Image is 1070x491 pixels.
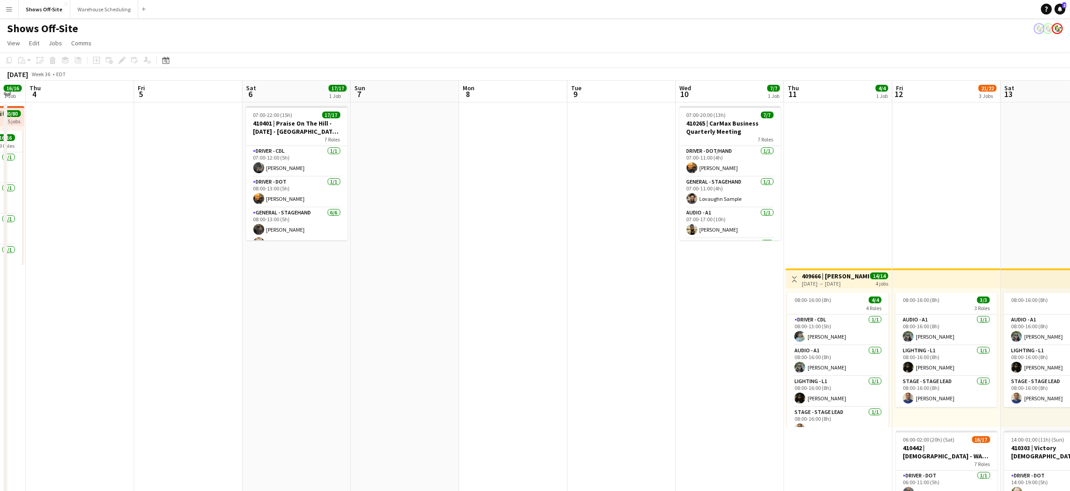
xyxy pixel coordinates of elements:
[56,71,66,78] div: EDT
[7,39,20,47] span: View
[30,71,53,78] span: Week 36
[48,39,62,47] span: Jobs
[68,37,95,49] a: Comms
[1055,4,1065,15] a: 2
[25,37,43,49] a: Edit
[7,22,78,35] h1: Shows Off-Site
[1062,2,1066,8] span: 2
[1043,23,1054,34] app-user-avatar: Labor Coordinator
[7,70,28,79] div: [DATE]
[45,37,66,49] a: Jobs
[19,0,70,18] button: Shows Off-Site
[4,37,24,49] a: View
[29,39,39,47] span: Edit
[71,39,92,47] span: Comms
[1034,23,1045,34] app-user-avatar: Labor Coordinator
[70,0,138,18] button: Warehouse Scheduling
[1052,23,1063,34] app-user-avatar: Labor Coordinator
